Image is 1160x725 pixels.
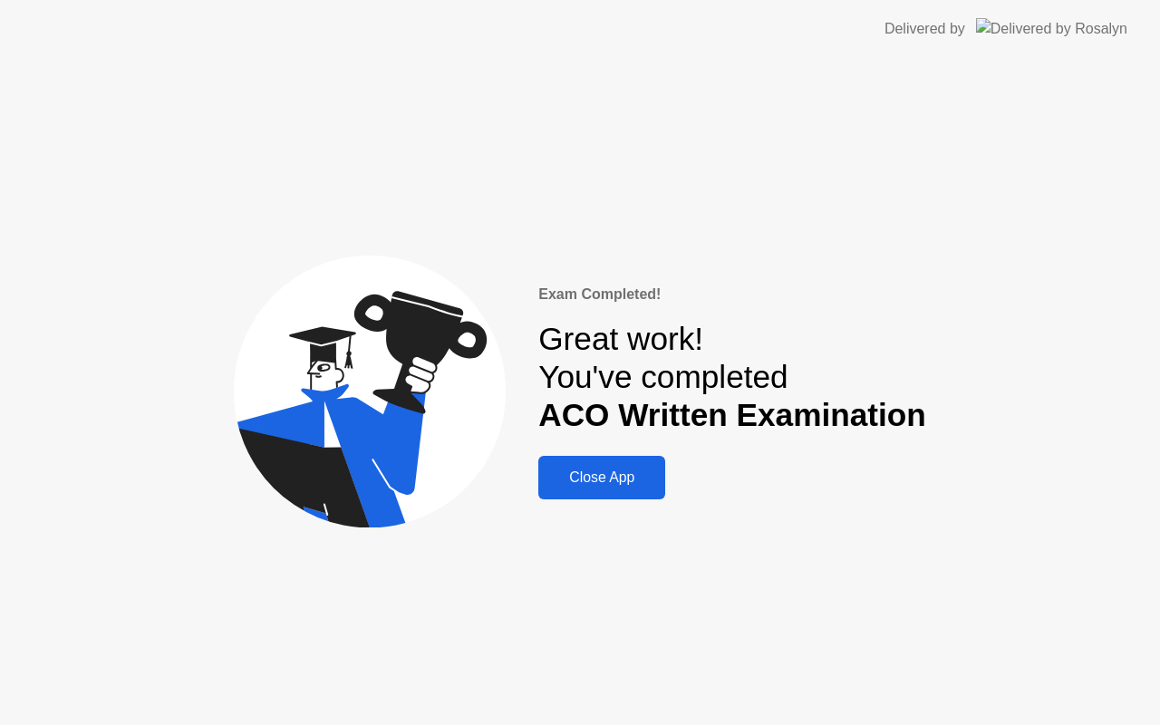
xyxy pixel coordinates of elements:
img: Delivered by Rosalyn [976,18,1127,39]
b: ACO Written Examination [538,397,926,432]
div: Close App [544,469,660,486]
div: Great work! You've completed [538,320,926,435]
div: Exam Completed! [538,284,926,305]
button: Close App [538,456,665,499]
div: Delivered by [884,18,965,40]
